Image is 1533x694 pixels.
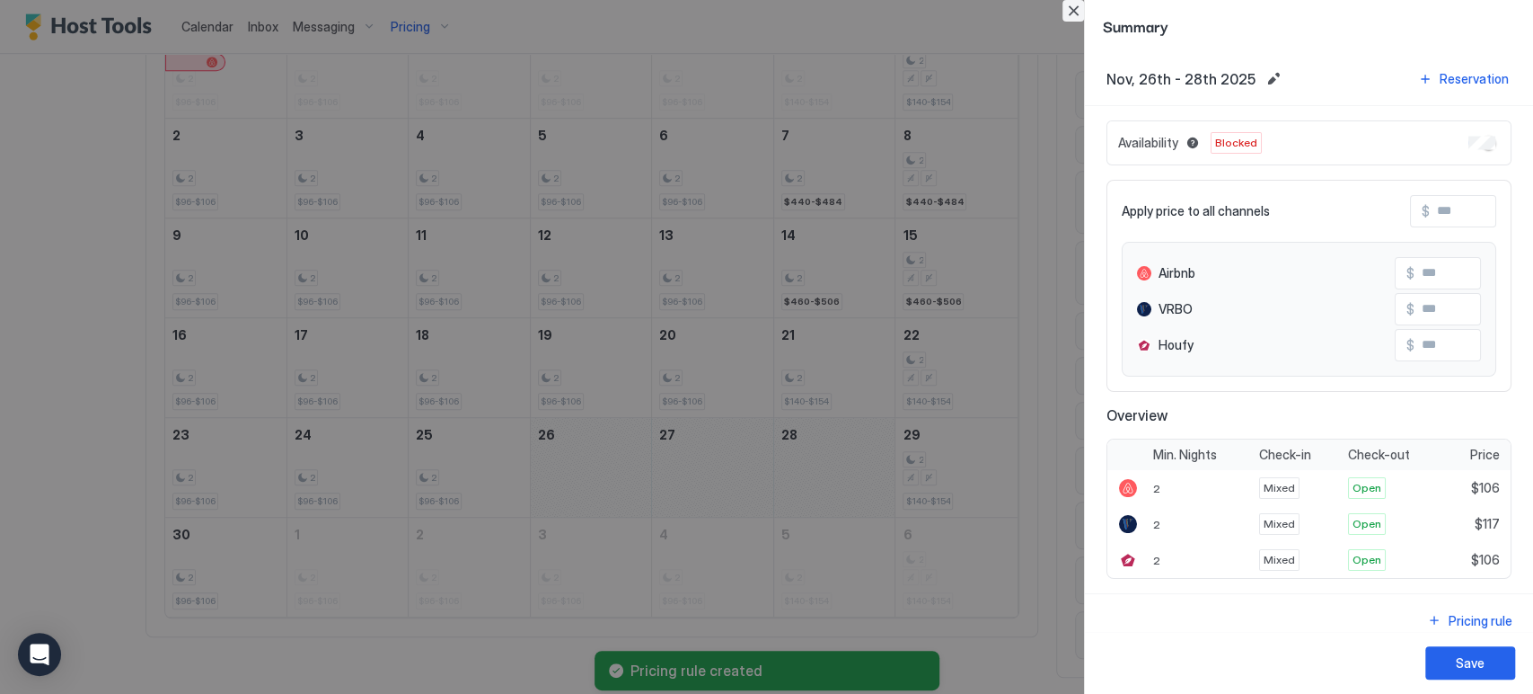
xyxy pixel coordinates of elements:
[1415,67,1511,91] button: Reservation
[1352,516,1381,532] span: Open
[1352,480,1381,496] span: Open
[1103,14,1515,37] span: Summary
[1406,301,1414,317] span: $
[1153,447,1217,463] span: Min. Nights
[1263,68,1284,90] button: Edit date range
[1425,646,1515,680] button: Save
[1122,203,1270,219] span: Apply price to all channels
[1153,518,1160,531] span: 2
[1348,447,1410,463] span: Check-out
[1264,552,1295,568] span: Mixed
[1118,135,1178,151] span: Availability
[1471,480,1500,496] span: $106
[1424,609,1515,633] button: Pricing rule
[1259,447,1311,463] span: Check-in
[1406,337,1414,353] span: $
[1159,265,1195,281] span: Airbnb
[1159,301,1193,317] span: VRBO
[1182,132,1203,154] button: Blocked dates override all pricing rules and remain unavailable until manually unblocked
[1422,203,1430,219] span: $
[1264,480,1295,496] span: Mixed
[1456,654,1485,672] div: Save
[1440,69,1509,88] div: Reservation
[1264,516,1295,532] span: Mixed
[1449,611,1512,630] div: Pricing rule
[1106,70,1255,88] span: Nov, 26th - 28th 2025
[1153,482,1160,495] span: 2
[1215,135,1257,151] span: Blocked
[1470,447,1500,463] span: Price
[1106,406,1511,424] span: Overview
[1352,552,1381,568] span: Open
[1471,552,1500,568] span: $106
[1153,554,1160,567] span: 2
[1406,265,1414,281] span: $
[1159,337,1194,353] span: Houfy
[18,633,61,676] div: Open Intercom Messenger
[1475,516,1500,532] span: $117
